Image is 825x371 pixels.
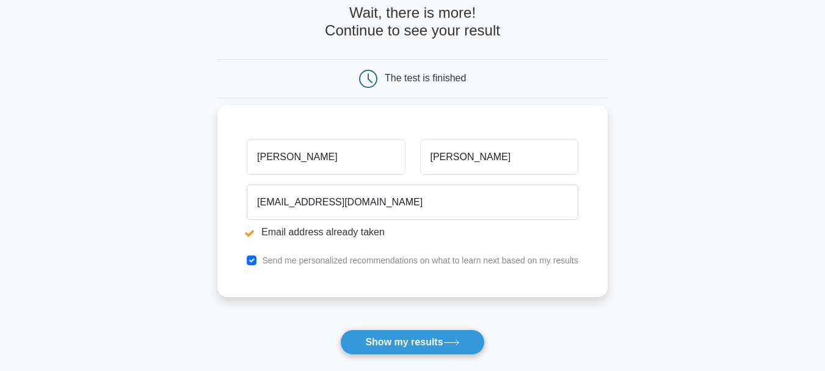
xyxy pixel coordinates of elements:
[420,139,578,175] input: Last name
[385,73,466,83] div: The test is finished
[247,139,405,175] input: First name
[247,225,578,240] li: Email address already taken
[247,185,578,220] input: Email
[340,329,484,355] button: Show my results
[217,4,608,40] h4: Wait, there is more! Continue to see your result
[262,255,578,265] label: Send me personalized recommendations on what to learn next based on my results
